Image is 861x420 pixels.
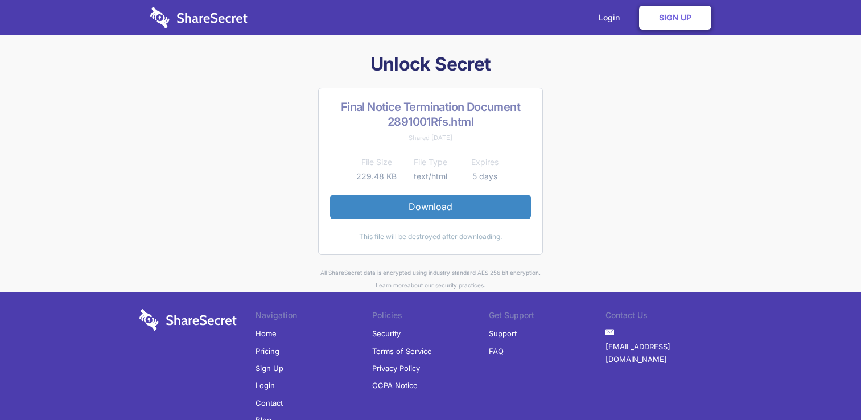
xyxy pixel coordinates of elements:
td: 229.48 KB [349,170,403,183]
a: Download [330,195,531,219]
div: All ShareSecret data is encrypted using industry standard AES 256 bit encryption. about our secur... [135,266,727,292]
a: CCPA Notice [372,377,418,394]
li: Navigation [256,309,372,325]
td: 5 days [458,170,512,183]
th: File Size [349,155,403,169]
a: Security [372,325,401,342]
a: Login [256,377,275,394]
a: FAQ [489,343,504,360]
img: logo-wordmark-white-trans-d4663122ce5f474addd5e946df7df03e33cb6a1c49d2221995e7729f52c070b2.svg [150,7,248,28]
li: Contact Us [605,309,722,325]
li: Get Support [489,309,605,325]
div: Shared [DATE] [330,131,531,144]
a: Contact [256,394,283,411]
img: logo-wordmark-white-trans-d4663122ce5f474addd5e946df7df03e33cb6a1c49d2221995e7729f52c070b2.svg [139,309,237,331]
li: Policies [372,309,489,325]
td: text/html [403,170,458,183]
th: File Type [403,155,458,169]
h1: Unlock Secret [135,52,727,76]
a: Sign Up [639,6,711,30]
a: Pricing [256,343,279,360]
a: Terms of Service [372,343,432,360]
a: Sign Up [256,360,283,377]
a: Privacy Policy [372,360,420,377]
a: Home [256,325,277,342]
a: Learn more [376,282,407,289]
a: Support [489,325,517,342]
a: [EMAIL_ADDRESS][DOMAIN_NAME] [605,338,722,368]
th: Expires [458,155,512,169]
div: This file will be destroyed after downloading. [330,230,531,243]
h2: Final Notice Termination Document 2891001Rfs.html [330,100,531,129]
